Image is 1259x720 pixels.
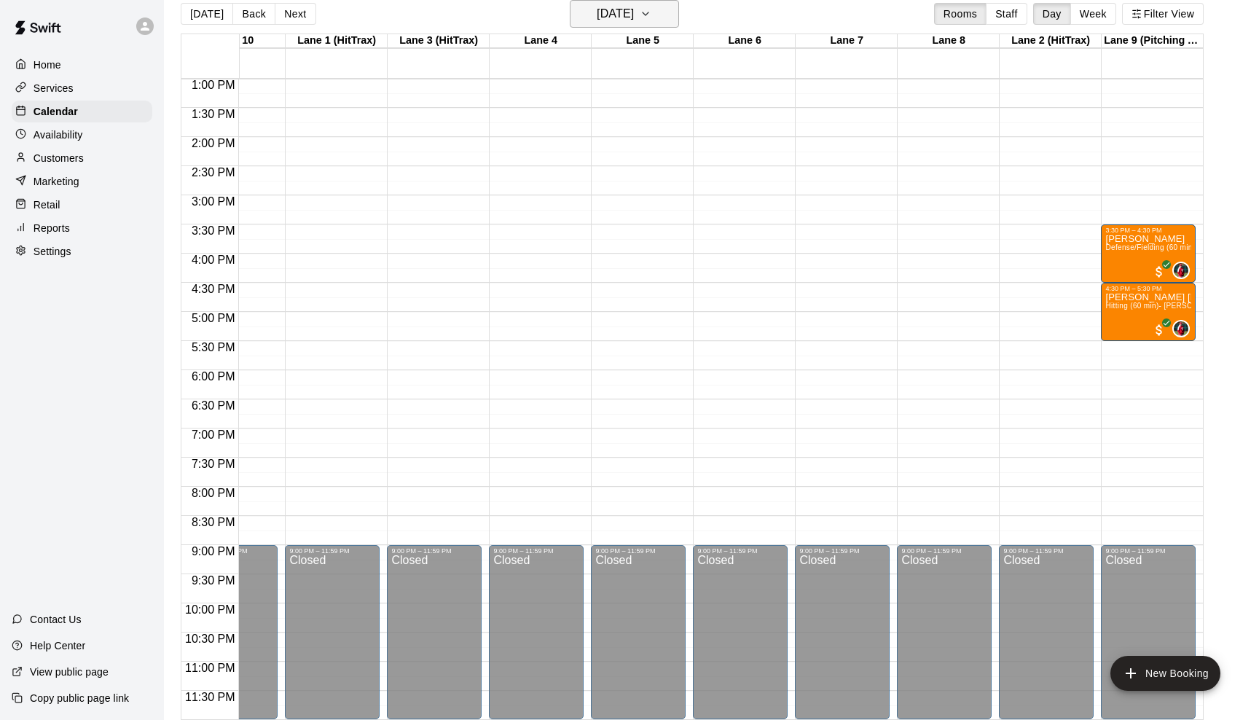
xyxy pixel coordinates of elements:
[285,545,380,719] div: 9:00 PM – 11:59 PM: Closed
[694,34,796,48] div: Lane 6
[1003,547,1089,555] div: 9:00 PM – 11:59 PM
[188,137,239,149] span: 2:00 PM
[12,194,152,216] div: Retail
[181,603,238,616] span: 10:00 PM
[898,34,1000,48] div: Lane 8
[493,547,579,555] div: 9:00 PM – 11:59 PM
[12,77,152,99] a: Services
[181,662,238,674] span: 11:00 PM
[592,34,694,48] div: Lane 5
[34,244,71,259] p: Settings
[188,399,239,412] span: 6:30 PM
[34,58,61,72] p: Home
[591,545,686,719] div: 9:00 PM – 11:59 PM: Closed
[391,547,477,555] div: 9:00 PM – 11:59 PM
[12,240,152,262] a: Settings
[34,104,78,119] p: Calendar
[34,221,70,235] p: Reports
[1152,323,1166,337] span: All customers have paid
[1174,263,1188,278] img: Kyle Bunn
[30,612,82,627] p: Contact Us
[12,147,152,169] a: Customers
[232,3,275,25] button: Back
[1070,3,1116,25] button: Week
[188,195,239,208] span: 3:00 PM
[489,545,584,719] div: 9:00 PM – 11:59 PM: Closed
[388,34,490,48] div: Lane 3 (HitTrax)
[286,34,388,48] div: Lane 1 (HitTrax)
[188,166,239,179] span: 2:30 PM
[1102,34,1204,48] div: Lane 9 (Pitching Area)
[1172,320,1190,337] div: Kyle Bunn
[1178,262,1190,279] span: Kyle Bunn
[796,34,898,48] div: Lane 7
[1033,3,1071,25] button: Day
[697,547,783,555] div: 9:00 PM – 11:59 PM
[188,224,239,237] span: 3:30 PM
[693,545,788,719] div: 9:00 PM – 11:59 PM: Closed
[12,171,152,192] a: Marketing
[181,691,238,703] span: 11:30 PM
[188,429,239,441] span: 7:00 PM
[799,547,885,555] div: 9:00 PM – 11:59 PM
[181,633,238,645] span: 10:30 PM
[34,151,84,165] p: Customers
[1172,262,1190,279] div: Kyle Bunn
[986,3,1027,25] button: Staff
[387,545,482,719] div: 9:00 PM – 11:59 PM: Closed
[1101,545,1196,719] div: 9:00 PM – 11:59 PM: Closed
[1105,302,1226,310] span: Hitting (60 min)- [PERSON_NAME]
[595,547,681,555] div: 9:00 PM – 11:59 PM
[901,547,987,555] div: 9:00 PM – 11:59 PM
[30,638,85,653] p: Help Center
[490,34,592,48] div: Lane 4
[1174,321,1188,336] img: Kyle Bunn
[188,516,239,528] span: 8:30 PM
[12,217,152,239] a: Reports
[12,124,152,146] a: Availability
[12,101,152,122] a: Calendar
[1105,285,1191,292] div: 4:30 PM – 5:30 PM
[188,341,239,353] span: 5:30 PM
[188,312,239,324] span: 5:00 PM
[934,3,987,25] button: Rooms
[897,545,992,719] div: 9:00 PM – 11:59 PM: Closed
[1178,320,1190,337] span: Kyle Bunn
[1101,224,1196,283] div: 3:30 PM – 4:30 PM: Defense/Fielding (60 min)- Kyle Bunn
[188,283,239,295] span: 4:30 PM
[1000,34,1102,48] div: Lane 2 (HitTrax)
[34,197,60,212] p: Retail
[188,574,239,587] span: 9:30 PM
[34,174,79,189] p: Marketing
[188,254,239,266] span: 4:00 PM
[188,108,239,120] span: 1:30 PM
[34,128,83,142] p: Availability
[1105,227,1191,234] div: 3:30 PM – 4:30 PM
[275,3,315,25] button: Next
[181,3,233,25] button: [DATE]
[1110,656,1220,691] button: add
[188,370,239,383] span: 6:00 PM
[1122,3,1204,25] button: Filter View
[30,665,109,679] p: View public page
[34,81,74,95] p: Services
[1105,547,1191,555] div: 9:00 PM – 11:59 PM
[1101,283,1196,341] div: 4:30 PM – 5:30 PM: Hitting (60 min)- Kyle Bunn
[188,458,239,470] span: 7:30 PM
[12,54,152,76] a: Home
[999,545,1094,719] div: 9:00 PM – 11:59 PM: Closed
[30,691,129,705] p: Copy public page link
[597,4,634,24] h6: [DATE]
[289,547,375,555] div: 9:00 PM – 11:59 PM
[795,545,890,719] div: 9:00 PM – 11:59 PM: Closed
[188,545,239,557] span: 9:00 PM
[188,79,239,91] span: 1:00 PM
